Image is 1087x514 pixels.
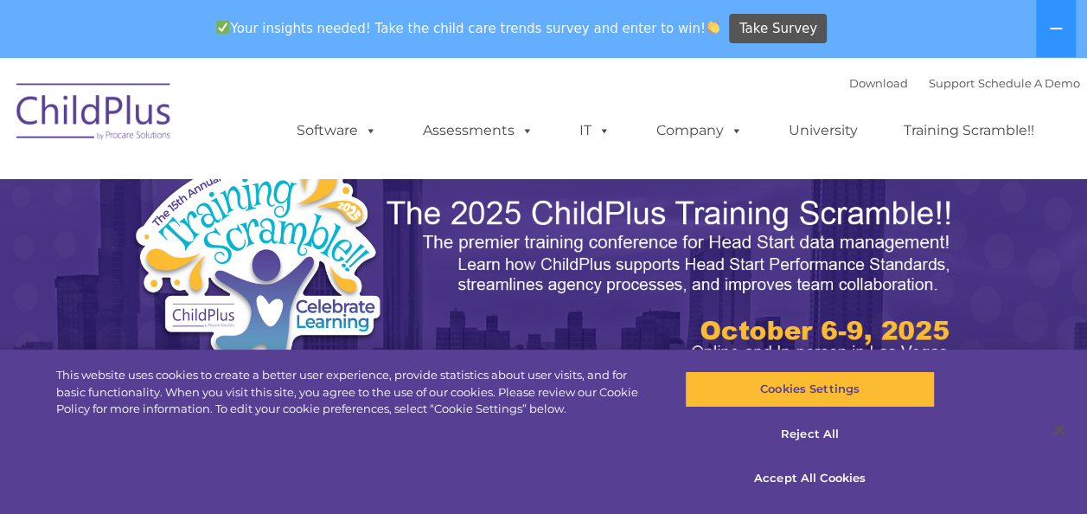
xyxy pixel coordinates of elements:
[707,21,719,34] img: 👏
[685,416,935,453] button: Reject All
[240,185,314,198] span: Phone number
[279,113,394,148] a: Software
[739,14,817,44] span: Take Survey
[929,76,975,90] a: Support
[978,76,1080,90] a: Schedule A Demo
[685,460,935,497] button: Accept All Cookies
[8,71,181,157] img: ChildPlus by Procare Solutions
[56,367,652,418] div: This website uses cookies to create a better user experience, provide statistics about user visit...
[240,114,293,127] span: Last name
[1040,411,1078,449] button: Close
[406,113,551,148] a: Assessments
[729,14,827,44] a: Take Survey
[562,113,628,148] a: IT
[216,21,229,34] img: ✅
[685,371,935,408] button: Cookies Settings
[849,76,908,90] a: Download
[849,76,1080,90] font: |
[209,11,727,45] span: Your insights needed! Take the child care trends survey and enter to win!
[771,113,875,148] a: University
[886,113,1052,148] a: Training Scramble!!
[639,113,760,148] a: Company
